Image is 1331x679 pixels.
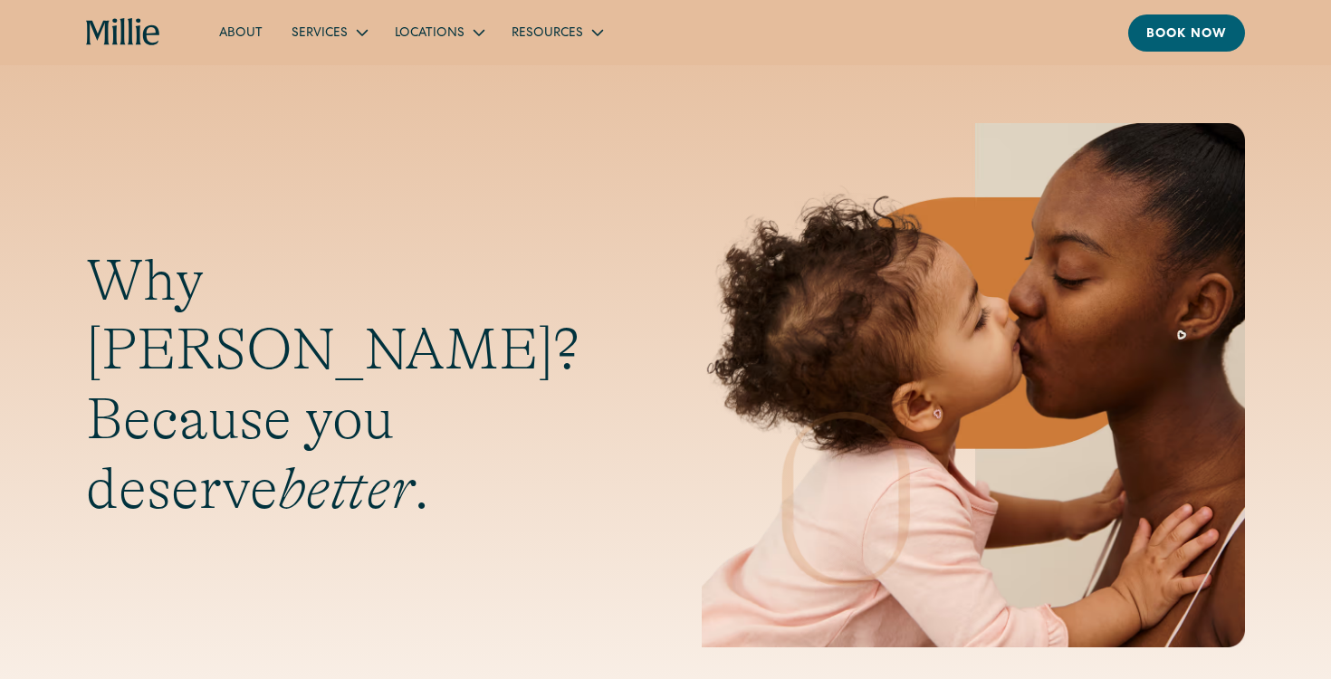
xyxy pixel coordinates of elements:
h1: Why [PERSON_NAME]? Because you deserve . [86,246,629,524]
div: Book now [1146,25,1227,44]
a: Book now [1128,14,1245,52]
em: better [278,456,414,521]
div: Resources [512,24,583,43]
a: About [205,17,277,47]
div: Services [277,17,380,47]
div: Locations [395,24,464,43]
div: Services [292,24,348,43]
img: Mother and baby sharing a kiss, highlighting the emotional bond and nurturing care at the heart o... [702,123,1245,647]
a: home [86,18,161,47]
div: Locations [380,17,497,47]
div: Resources [497,17,616,47]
